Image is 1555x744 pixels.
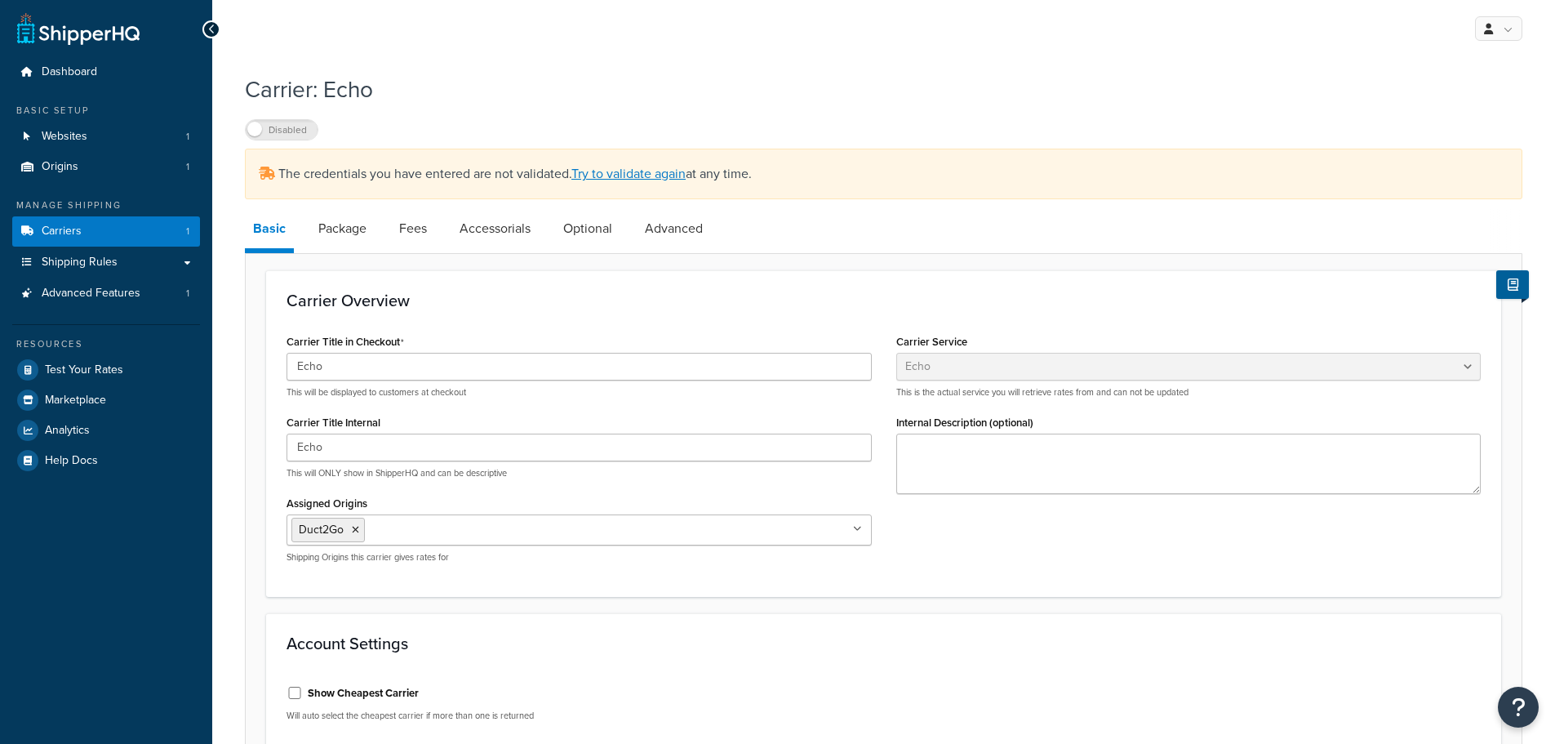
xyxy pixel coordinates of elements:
[278,164,752,183] span: The credentials you have entered are not validated. at any time.
[287,336,404,349] label: Carrier Title in Checkout
[186,225,189,238] span: 1
[308,686,419,701] label: Show Cheapest Carrier
[12,104,200,118] div: Basic Setup
[186,160,189,174] span: 1
[12,278,200,309] a: Advanced Features1
[1496,270,1529,299] button: Show Help Docs
[42,130,87,144] span: Websites
[245,209,294,253] a: Basic
[287,417,380,429] label: Carrier Title Internal
[896,386,1482,399] p: This is the actual service you will retrieve rates from and can not be updated
[12,278,200,309] li: Advanced Features
[287,497,367,510] label: Assigned Origins
[12,247,200,278] a: Shipping Rules
[287,467,872,479] p: This will ONLY show in ShipperHQ and can be descriptive
[896,417,1033,429] label: Internal Description (optional)
[287,386,872,399] p: This will be displayed to customers at checkout
[299,521,344,538] span: Duct2Go
[287,292,1481,310] h3: Carrier Overview
[42,287,140,301] span: Advanced Features
[391,209,435,248] a: Fees
[1498,687,1539,728] button: Open Resource Center
[42,256,118,270] span: Shipping Rules
[245,74,1502,105] h1: Carrier: Echo
[45,394,106,408] span: Marketplace
[12,198,200,212] div: Manage Shipping
[555,209,620,248] a: Optional
[287,551,872,564] p: Shipping Origins this carrier gives rates for
[12,152,200,182] li: Origins
[45,424,90,438] span: Analytics
[12,122,200,152] a: Websites1
[310,209,375,248] a: Package
[42,65,97,79] span: Dashboard
[12,446,200,475] a: Help Docs
[12,57,200,87] a: Dashboard
[896,336,967,348] label: Carrier Service
[42,225,82,238] span: Carriers
[12,337,200,351] div: Resources
[287,710,872,722] p: Will auto select the cheapest carrier if more than one is returned
[12,416,200,445] a: Analytics
[571,164,686,183] a: Try to validate again
[45,454,98,468] span: Help Docs
[12,122,200,152] li: Websites
[12,152,200,182] a: Origins1
[12,385,200,415] a: Marketplace
[287,635,1481,653] h3: Account Settings
[45,363,123,377] span: Test Your Rates
[186,287,189,301] span: 1
[12,355,200,385] a: Test Your Rates
[12,216,200,247] a: Carriers1
[12,216,200,247] li: Carriers
[637,209,711,248] a: Advanced
[186,130,189,144] span: 1
[42,160,78,174] span: Origins
[451,209,539,248] a: Accessorials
